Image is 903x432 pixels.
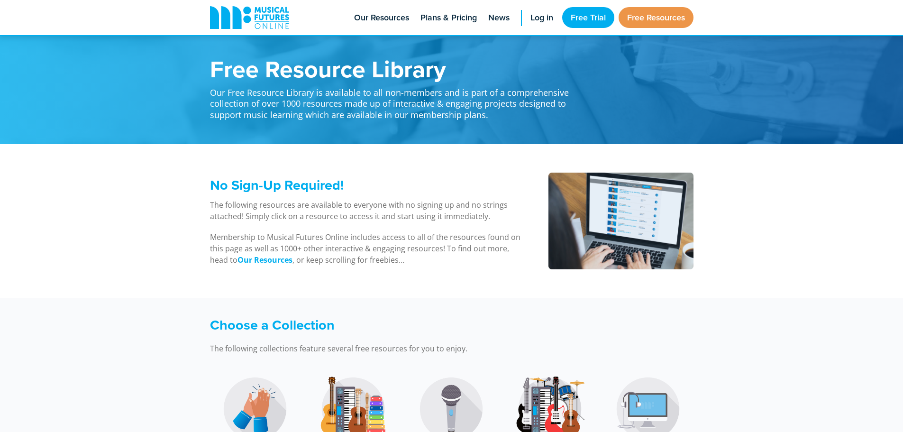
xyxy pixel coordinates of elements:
a: Our Resources [237,255,292,266]
span: Plans & Pricing [420,11,477,24]
h3: Choose a Collection [210,317,580,333]
span: Our Resources [354,11,409,24]
a: Free Trial [562,7,614,28]
h1: Free Resource Library [210,57,580,81]
p: The following collections feature several free resources for you to enjoy. [210,343,580,354]
a: Free Resources [619,7,693,28]
span: No Sign-Up Required! [210,175,344,195]
p: Membership to Musical Futures Online includes access to all of the resources found on this page a... [210,231,524,266]
span: Log in [530,11,553,24]
p: The following resources are available to everyone with no signing up and no strings attached! Sim... [210,199,524,222]
span: News [488,11,510,24]
p: Our Free Resource Library is available to all non-members and is part of a comprehensive collecti... [210,81,580,120]
strong: Our Resources [237,255,292,265]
